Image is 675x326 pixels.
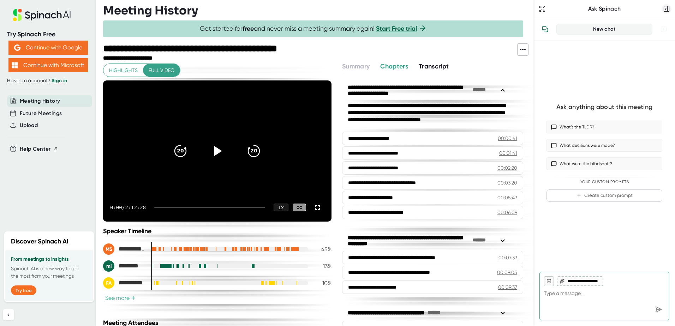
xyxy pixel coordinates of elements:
div: 00:03:20 [497,179,517,186]
button: What were the blindspots? [546,157,662,170]
button: Continue with Microsoft [8,58,88,72]
button: Transcript [419,62,449,71]
div: CC [293,204,306,212]
div: Have an account? [7,78,89,84]
div: Ask Spinach [547,5,662,12]
b: free [243,25,254,32]
button: Help Center [20,145,58,153]
div: 00:02:20 [497,164,517,171]
h3: Meeting History [103,4,198,17]
a: Start Free trial [376,25,417,32]
div: Try Spinach Free [7,30,89,38]
div: mi [103,260,114,272]
span: Transcript [419,62,449,70]
div: Send message [652,303,665,316]
div: MS [103,243,114,255]
div: New chat [561,26,648,32]
div: 13 % [314,263,331,270]
div: Speaker Timeline [103,227,331,235]
button: Chapters [380,62,408,71]
span: Full video [149,66,174,75]
button: Expand to Ask Spinach page [537,4,547,14]
div: maya ivgy [103,260,145,272]
button: What decisions were made? [546,139,662,152]
span: Help Center [20,145,51,153]
button: Continue with Google [8,41,88,55]
div: 1 x [274,204,288,211]
p: Spinach AI is a new way to get the most from your meetings [11,265,87,280]
img: Aehbyd4JwY73AAAAAElFTkSuQmCC [14,44,20,51]
button: Future Meetings [20,109,62,117]
div: 00:05:43 [497,194,517,201]
div: 00:00:41 [498,135,517,142]
button: What’s the TLDR? [546,121,662,133]
div: 45 % [314,246,331,253]
button: View conversation history [538,22,552,36]
div: Manuel Sonnleithner [103,243,145,255]
div: 00:09:37 [498,284,517,291]
div: Ask anything about this meeting [556,103,652,111]
h2: Discover Spinach AI [11,237,68,246]
button: Highlights [103,64,143,77]
button: Try free [11,285,36,295]
button: Upload [20,121,38,129]
div: Your Custom Prompts [546,180,662,185]
h3: From meetings to insights [11,256,87,262]
button: See more+ [103,294,138,302]
button: Summary [342,62,370,71]
div: 00:07:33 [498,254,517,261]
button: Create custom prompt [546,189,662,202]
div: 00:01:41 [499,150,517,157]
button: Full video [143,64,180,77]
span: Highlights [109,66,138,75]
button: Close conversation sidebar [662,4,671,14]
a: Sign in [52,78,67,84]
span: Get started for and never miss a meeting summary again! [200,25,427,33]
button: Collapse sidebar [3,309,14,320]
span: Summary [342,62,370,70]
div: Flo Alarape [103,277,145,289]
div: 10 % [314,280,331,286]
div: 00:06:09 [497,209,517,216]
div: FA [103,277,114,289]
button: Meeting History [20,97,60,105]
span: Chapters [380,62,408,70]
span: + [131,295,136,301]
div: 00:09:05 [497,269,517,276]
div: 0:00 / 2:12:28 [110,205,146,210]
